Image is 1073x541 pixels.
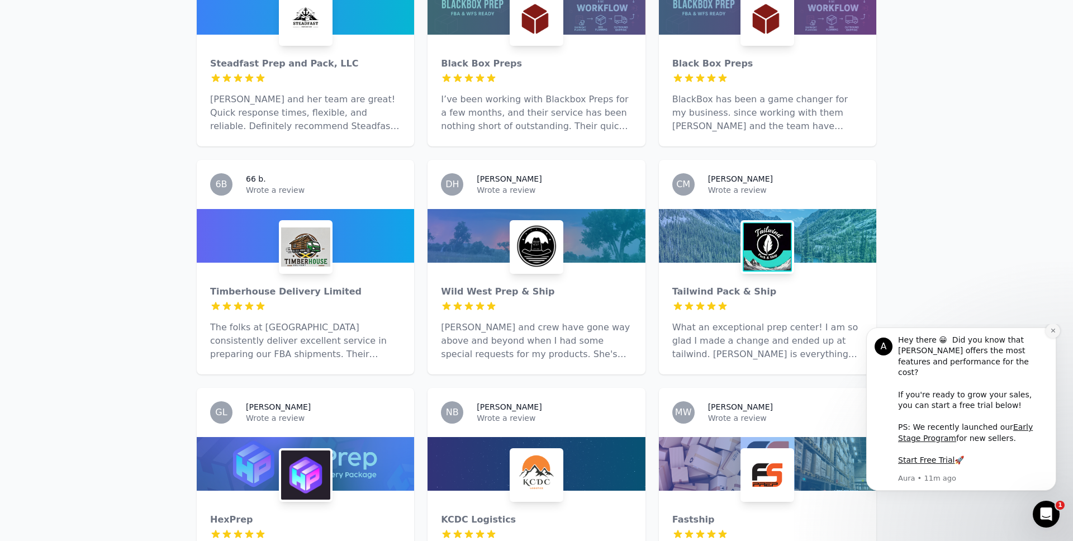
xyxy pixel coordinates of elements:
[512,450,561,500] img: KCDC Logistics
[1033,501,1060,528] iframe: Intercom live chat
[246,412,401,424] p: Wrote a review
[281,222,330,272] img: Timberhouse Delivery Limited
[441,57,632,70] div: Black Box Preps
[441,321,632,361] p: [PERSON_NAME] and crew have gone way above and beyond when I had some special requests for my pro...
[246,173,266,184] h3: 66 b.
[441,93,632,133] p: I’ve been working with Blackbox Preps for a few months, and their service has been nothing short ...
[445,180,459,189] span: DH
[708,401,773,412] h3: [PERSON_NAME]
[477,401,542,412] h3: [PERSON_NAME]
[210,57,401,70] div: Steadfast Prep and Pack, LLC
[441,513,632,526] div: KCDC Logistics
[708,412,863,424] p: Wrote a review
[281,450,330,500] img: HexPrep
[246,401,311,412] h3: [PERSON_NAME]
[708,173,773,184] h3: [PERSON_NAME]
[215,180,227,189] span: 6B
[672,57,863,70] div: Black Box Preps
[215,408,227,417] span: GL
[672,513,863,526] div: Fastship
[743,450,792,500] img: Fastship
[210,513,401,526] div: HexPrep
[210,285,401,298] div: Timberhouse Delivery Limited
[659,160,876,374] a: CM[PERSON_NAME]Wrote a reviewTailwind Pack & ShipTailwind Pack & ShipWhat an exceptional prep cen...
[210,93,401,133] p: [PERSON_NAME] and her team are great! Quick response times, flexible, and reliable. Definitely re...
[672,321,863,361] p: What an exceptional prep center! I am so glad I made a change and ended up at tailwind. [PERSON_N...
[743,222,792,272] img: Tailwind Pack & Ship
[441,285,632,298] div: Wild West Prep & Ship
[197,160,414,374] a: 6B66 b.Wrote a reviewTimberhouse Delivery LimitedTimberhouse Delivery LimitedThe folks at [GEOGRA...
[676,180,690,189] span: CM
[477,412,632,424] p: Wrote a review
[477,184,632,196] p: Wrote a review
[708,184,863,196] p: Wrote a review
[1056,501,1065,510] span: 1
[477,173,542,184] h3: [PERSON_NAME]
[446,408,459,417] span: NB
[246,184,401,196] p: Wrote a review
[512,222,561,272] img: Wild West Prep & Ship
[849,324,1073,533] iframe: Intercom notifications message
[210,321,401,361] p: The folks at [GEOGRAPHIC_DATA] consistently deliver excellent service in preparing our FBA shipme...
[672,285,863,298] div: Tailwind Pack & Ship
[675,408,692,417] span: MW
[428,160,645,374] a: DH[PERSON_NAME]Wrote a reviewWild West Prep & ShipWild West Prep & Ship[PERSON_NAME] and crew hav...
[672,93,863,133] p: BlackBox has been a game changer for my business. since working with them [PERSON_NAME] and the t...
